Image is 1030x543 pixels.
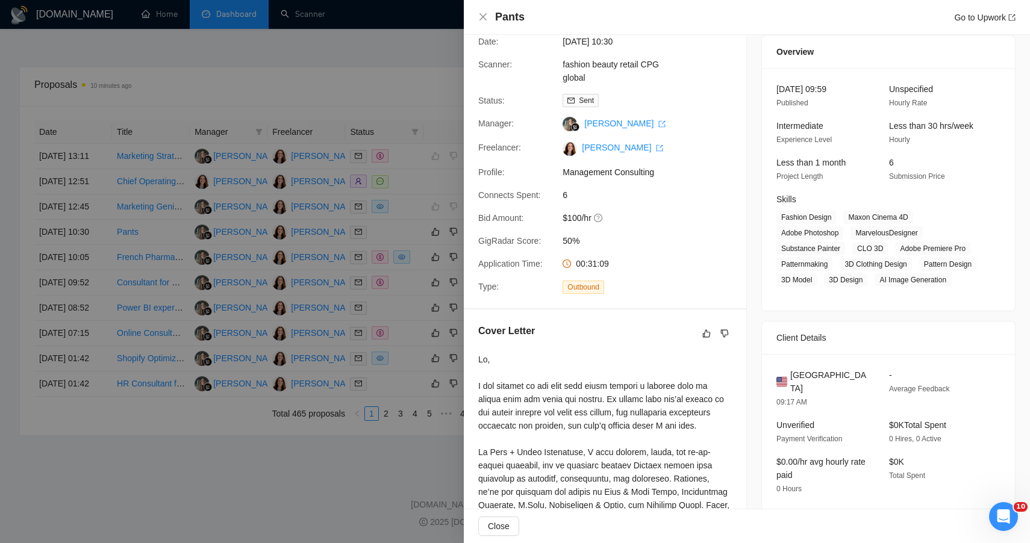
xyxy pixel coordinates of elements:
[571,123,579,131] img: gigradar-bm.png
[478,190,541,200] span: Connects Spent:
[889,135,910,144] span: Hourly
[478,143,521,152] span: Freelancer:
[875,273,951,287] span: AI Image Generation
[776,375,787,388] img: 🇺🇸
[488,520,510,533] span: Close
[889,370,892,380] span: -
[478,96,505,105] span: Status:
[889,435,941,443] span: 0 Hires, 0 Active
[1014,502,1028,512] span: 10
[478,37,498,46] span: Date:
[889,99,927,107] span: Hourly Rate
[895,242,970,255] span: Adobe Premiere Pro
[776,45,814,58] span: Overview
[478,236,541,246] span: GigRadar Score:
[790,368,870,395] span: [GEOGRAPHIC_DATA]
[776,158,846,167] span: Less than 1 month
[563,234,743,247] span: 50%
[478,60,512,69] span: Scanner:
[699,326,714,341] button: like
[889,385,950,393] span: Average Feedback
[776,99,808,107] span: Published
[851,226,922,240] span: MarvelousDesigner
[658,120,666,128] span: export
[776,135,832,144] span: Experience Level
[889,84,933,94] span: Unspecified
[582,143,663,152] a: [PERSON_NAME] export
[776,398,807,406] span: 09:17 AM
[702,329,711,338] span: like
[495,10,525,25] h4: Pants
[563,166,743,179] span: Management Consulting
[889,471,925,480] span: Total Spent
[776,211,836,224] span: Fashion Design
[478,167,505,177] span: Profile:
[563,188,743,202] span: 6
[889,420,946,430] span: $0K Total Spent
[478,119,514,128] span: Manager:
[478,259,543,268] span: Application Time:
[776,273,817,287] span: 3D Model
[478,517,519,536] button: Close
[989,502,1018,531] iframe: Intercom live chat
[563,211,743,225] span: $100/hr
[840,258,911,271] span: 3D Clothing Design
[567,97,575,104] span: mail
[594,213,604,223] span: question-circle
[563,281,604,294] span: Outbound
[919,258,976,271] span: Pattern Design
[889,172,945,181] span: Submission Price
[776,226,843,240] span: Adobe Photoshop
[776,194,796,204] span: Skills
[478,282,499,291] span: Type:
[563,141,577,156] img: c1hpo1zb7RKg8SxXeTAZyuY32sjba7N4aJkINARED06HgjOLlcgMoVTAbNVUC_-fCm
[563,60,659,82] a: fashion beauty retail CPG global
[776,321,1000,354] div: Client Details
[576,259,609,268] span: 00:31:09
[478,324,535,338] h5: Cover Letter
[717,326,732,341] button: dislike
[720,329,729,338] span: dislike
[776,242,845,255] span: Substance Painter
[843,211,913,224] span: Maxon Cinema 4D
[776,485,802,493] span: 0 Hours
[478,12,488,22] button: Close
[852,242,888,255] span: CLO 3D
[776,258,832,271] span: Patternmaking
[579,96,594,105] span: Sent
[478,12,488,22] span: close
[1008,14,1016,21] span: export
[563,35,743,48] span: [DATE] 10:30
[776,435,842,443] span: Payment Verification
[776,121,823,131] span: Intermediate
[889,121,973,131] span: Less than 30 hrs/week
[954,13,1016,22] a: Go to Upworkexport
[824,273,867,287] span: 3D Design
[656,144,663,152] span: export
[776,457,866,480] span: $0.00/hr avg hourly rate paid
[563,259,571,268] span: clock-circle
[584,119,666,128] a: [PERSON_NAME] export
[776,420,814,430] span: Unverified
[776,172,823,181] span: Project Length
[889,457,904,467] span: $0K
[478,213,524,223] span: Bid Amount:
[889,158,894,167] span: 6
[776,84,826,94] span: [DATE] 09:59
